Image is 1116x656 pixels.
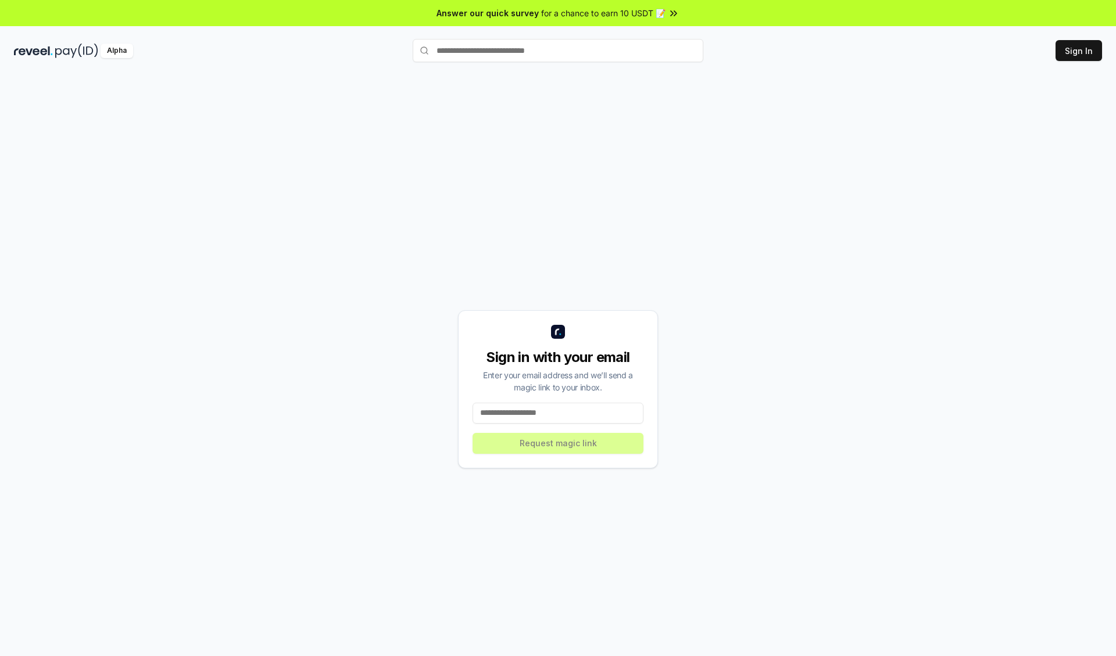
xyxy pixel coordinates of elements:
div: Enter your email address and we’ll send a magic link to your inbox. [473,369,643,393]
div: Alpha [101,44,133,58]
img: reveel_dark [14,44,53,58]
span: Answer our quick survey [437,7,539,19]
div: Sign in with your email [473,348,643,367]
button: Sign In [1056,40,1102,61]
img: logo_small [551,325,565,339]
span: for a chance to earn 10 USDT 📝 [541,7,666,19]
img: pay_id [55,44,98,58]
